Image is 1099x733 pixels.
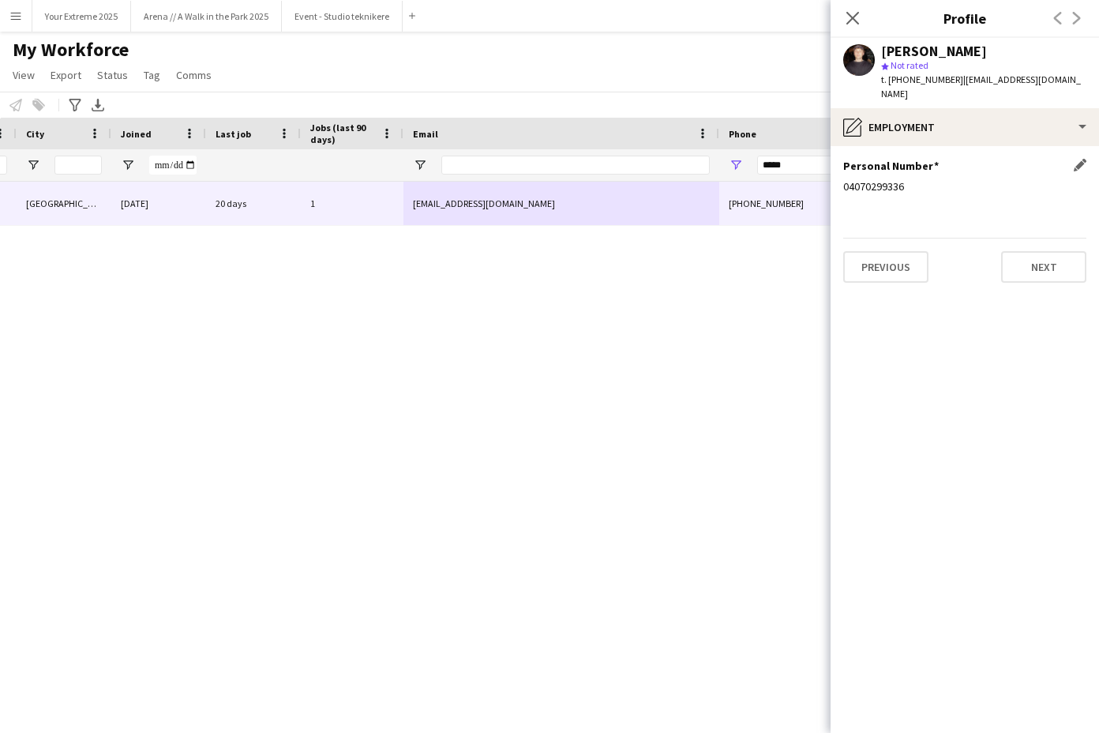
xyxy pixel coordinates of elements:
[121,128,152,140] span: Joined
[843,179,1086,194] div: 04070299336
[54,156,102,175] input: City Filter Input
[1001,251,1086,283] button: Next
[843,159,939,173] h3: Personal Number
[441,156,710,175] input: Email Filter Input
[176,68,212,82] span: Comms
[32,1,131,32] button: Your Extreme 2025
[66,96,84,115] app-action-btn: Advanced filters
[121,158,135,172] button: Open Filter Menu
[729,128,756,140] span: Phone
[17,182,111,225] div: [GEOGRAPHIC_DATA]
[144,68,160,82] span: Tag
[881,44,987,58] div: [PERSON_NAME]
[413,128,438,140] span: Email
[282,1,403,32] button: Event - Studio teknikere
[881,73,963,85] span: t. [PHONE_NUMBER]
[137,65,167,85] a: Tag
[301,182,403,225] div: 1
[310,122,375,145] span: Jobs (last 90 days)
[26,158,40,172] button: Open Filter Menu
[831,8,1099,28] h3: Profile
[403,182,719,225] div: [EMAIL_ADDRESS][DOMAIN_NAME]
[51,68,81,82] span: Export
[719,182,921,225] div: [PHONE_NUMBER]
[88,96,107,115] app-action-btn: Export XLSX
[149,156,197,175] input: Joined Filter Input
[757,156,912,175] input: Phone Filter Input
[729,158,743,172] button: Open Filter Menu
[891,59,928,71] span: Not rated
[97,68,128,82] span: Status
[881,73,1081,100] span: | [EMAIL_ADDRESS][DOMAIN_NAME]
[91,65,134,85] a: Status
[170,65,218,85] a: Comms
[111,182,206,225] div: [DATE]
[831,108,1099,146] div: Employment
[413,158,427,172] button: Open Filter Menu
[131,1,282,32] button: Arena // A Walk in the Park 2025
[843,251,928,283] button: Previous
[6,65,41,85] a: View
[26,128,44,140] span: City
[44,65,88,85] a: Export
[13,38,129,62] span: My Workforce
[216,128,251,140] span: Last job
[206,182,301,225] div: 20 days
[13,68,35,82] span: View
